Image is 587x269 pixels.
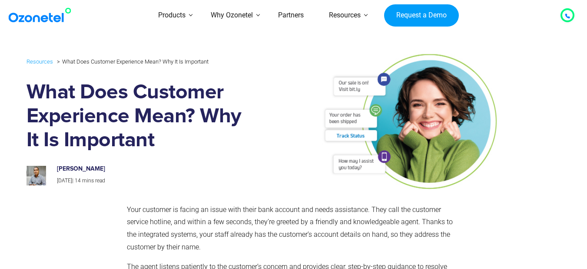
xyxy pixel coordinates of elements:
h1: What Does Customer Experience Mean? Why It Is Important [27,81,249,152]
span: 14 [75,178,81,184]
p: | [57,176,240,186]
span: mins read [82,178,105,184]
img: prashanth-kancherla_avatar-200x200.jpeg [27,166,46,185]
a: Resources [27,57,53,67]
h6: [PERSON_NAME] [57,165,240,173]
li: What Does Customer Experience Mean? Why It Is Important [55,56,209,67]
span: Your customer is facing an issue with their bank account and needs assistance. They call the cust... [127,205,453,251]
span: [DATE] [57,178,72,184]
a: Request a Demo [384,4,458,27]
